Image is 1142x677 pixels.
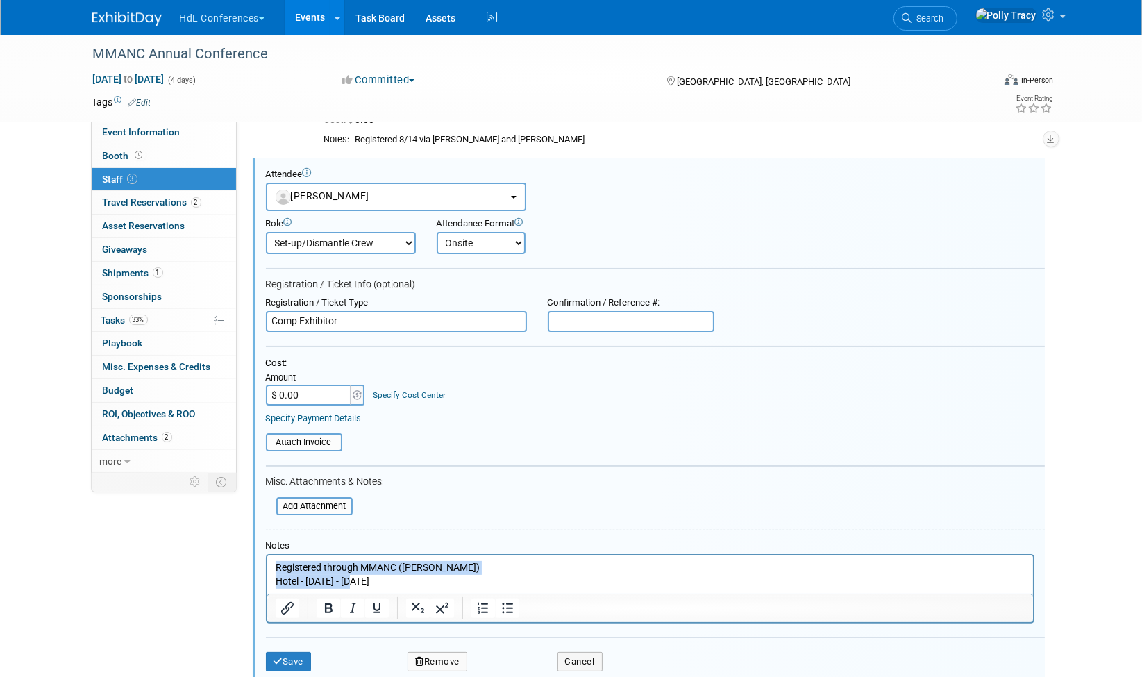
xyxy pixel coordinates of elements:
[129,315,148,325] span: 33%
[893,6,957,31] a: Search
[276,599,299,618] button: Insert/edit link
[133,150,146,160] span: Booth not reserved yet
[127,174,137,184] span: 3
[437,218,616,230] div: Attendance Format
[92,285,236,308] a: Sponsorships
[92,215,236,237] a: Asset Reservations
[103,150,146,161] span: Booth
[355,134,1034,146] div: Registered 8/14 via [PERSON_NAME] and [PERSON_NAME]
[184,473,208,491] td: Personalize Event Tab Strip
[88,42,972,67] div: MMANC Annual Conference
[92,379,236,402] a: Budget
[100,455,122,467] span: more
[266,297,527,309] div: Registration / Ticket Type
[103,432,172,443] span: Attachments
[266,413,362,424] a: Specify Payment Details
[92,95,151,109] td: Tags
[495,599,519,618] button: Bullet list
[266,372,367,385] div: Amount
[122,74,135,85] span: to
[266,183,526,211] button: [PERSON_NAME]
[92,73,165,85] span: [DATE] [DATE]
[103,337,143,349] span: Playbook
[92,168,236,191] a: Staff3
[103,385,134,396] span: Budget
[167,76,196,85] span: (4 days)
[103,220,185,231] span: Asset Reservations
[975,8,1037,23] img: Polly Tracy
[103,126,180,137] span: Event Information
[92,403,236,426] a: ROI, Objectives & ROO
[1015,95,1052,102] div: Event Rating
[557,652,603,671] button: Cancel
[103,197,201,208] span: Travel Reservations
[408,652,467,671] button: Remove
[276,190,370,201] span: [PERSON_NAME]
[266,540,1034,552] div: Notes
[471,599,494,618] button: Numbered list
[911,72,1054,93] div: Event Format
[548,297,714,309] div: Confirmation / Reference #:
[103,244,148,255] span: Giveaways
[103,291,162,302] span: Sponsorships
[103,267,163,278] span: Shipments
[266,358,1045,369] div: Cost:
[92,356,236,378] a: Misc. Expenses & Credits
[364,599,388,618] button: Underline
[912,13,944,24] span: Search
[340,599,364,618] button: Italic
[153,267,163,278] span: 1
[92,332,236,355] a: Playbook
[92,426,236,449] a: Attachments2
[267,555,1033,594] iframe: Rich Text Area
[266,169,1045,181] div: Attendee
[337,73,420,87] button: Committed
[677,76,850,87] span: [GEOGRAPHIC_DATA], [GEOGRAPHIC_DATA]
[103,408,196,419] span: ROI, Objectives & ROO
[373,390,446,400] a: Specify Cost Center
[266,652,312,671] button: Save
[405,599,429,618] button: Subscript
[92,12,162,26] img: ExhibitDay
[162,432,172,442] span: 2
[208,473,236,491] td: Toggle Event Tabs
[191,197,201,208] span: 2
[103,174,137,185] span: Staff
[92,238,236,261] a: Giveaways
[316,599,339,618] button: Bold
[92,262,236,285] a: Shipments1
[92,144,236,167] a: Booth
[92,309,236,332] a: Tasks33%
[92,121,236,144] a: Event Information
[128,98,151,108] a: Edit
[430,599,453,618] button: Superscript
[266,278,1045,291] div: Registration / Ticket Info (optional)
[266,476,1045,488] div: Misc. Attachments & Notes
[324,134,350,145] div: Notes:
[266,218,416,230] div: Role
[103,361,211,372] span: Misc. Expenses & Credits
[1021,75,1053,85] div: In-Person
[92,450,236,473] a: more
[92,191,236,214] a: Travel Reservations2
[1005,74,1018,85] img: Format-Inperson.png
[101,315,148,326] span: Tasks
